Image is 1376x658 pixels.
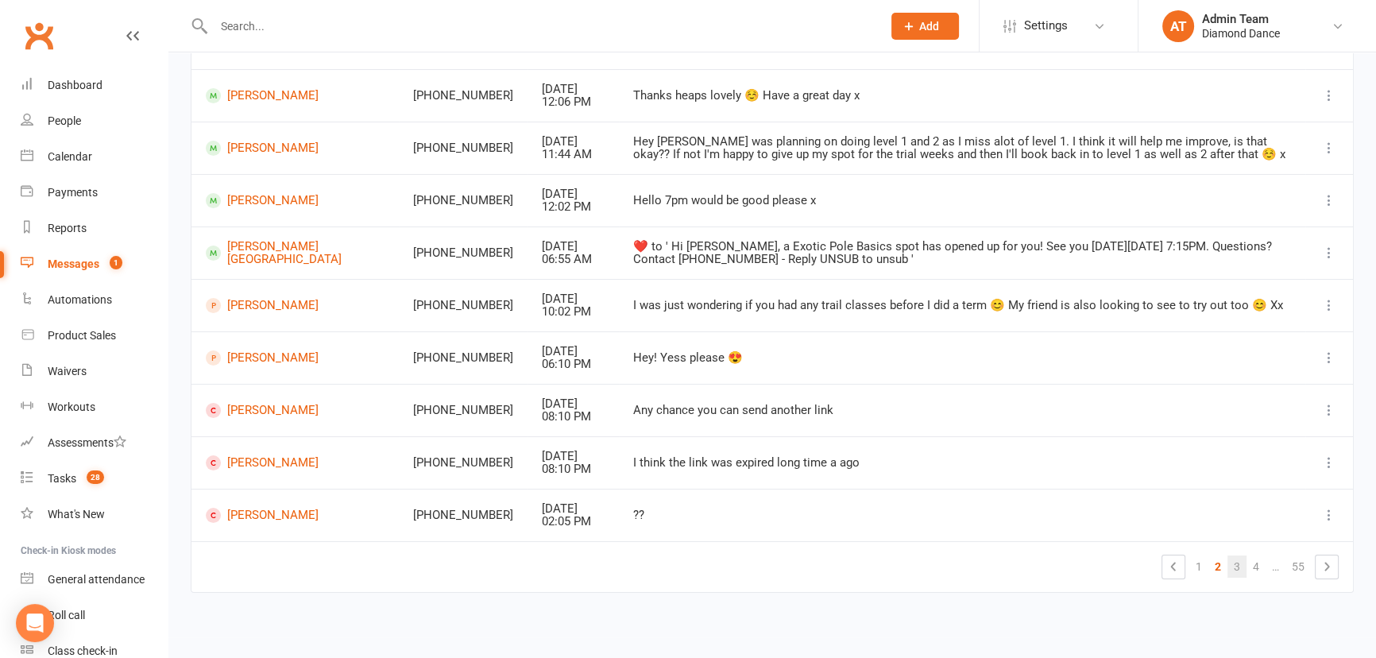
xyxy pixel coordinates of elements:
a: 3 [1227,555,1247,578]
div: [PHONE_NUMBER] [413,404,513,417]
a: What's New [21,497,168,532]
a: Dashboard [21,68,168,103]
div: I was just wondering if you had any trail classes before I did a term 😊 My friend is also looking... [633,299,1291,312]
div: 11:44 AM [542,148,605,161]
a: [PERSON_NAME] [206,193,385,208]
div: [PHONE_NUMBER] [413,194,513,207]
span: Settings [1024,8,1068,44]
div: 08:10 PM [542,410,605,424]
a: [PERSON_NAME] [206,88,385,103]
div: 04:50 PM [542,43,605,56]
a: [PERSON_NAME] [206,508,385,523]
a: Product Sales [21,318,168,354]
div: Hello 7pm would be good please x [633,194,1291,207]
a: [PERSON_NAME] [206,403,385,418]
div: AT [1162,10,1194,42]
div: [DATE] [542,450,605,463]
a: [PERSON_NAME] [206,455,385,470]
div: Waivers [48,365,87,377]
div: [DATE] [542,83,605,96]
a: [PERSON_NAME][GEOGRAPHIC_DATA] [206,240,385,266]
div: Class check-in [48,644,118,657]
a: 4 [1247,555,1266,578]
div: [DATE] [542,397,605,411]
a: Workouts [21,389,168,425]
div: 08:10 PM [542,463,605,476]
div: [PHONE_NUMBER] [413,246,513,260]
div: 12:06 PM [542,95,605,109]
div: [PHONE_NUMBER] [413,299,513,312]
span: 1 [110,256,122,269]
div: Reports [48,222,87,234]
div: Any chance you can send another link [633,404,1291,417]
a: Clubworx [19,16,59,56]
div: General attendance [48,573,145,586]
a: Waivers [21,354,168,389]
div: ?? [633,509,1291,522]
div: [PHONE_NUMBER] [413,509,513,522]
a: 1 [1189,555,1208,578]
button: Add [891,13,959,40]
span: 28 [87,470,104,484]
div: Thanks heaps lovely ☺️ Have a great day x [633,89,1291,103]
div: [DATE] [542,345,605,358]
div: [PHONE_NUMBER] [413,456,513,470]
div: [PHONE_NUMBER] [413,89,513,103]
div: [DATE] [542,502,605,516]
div: Diamond Dance [1202,26,1280,41]
div: [DATE] [542,135,605,149]
div: Hey [PERSON_NAME] was planning on doing level 1 and 2 as I miss alot of level 1. I think it will ... [633,135,1291,161]
div: I think the link was expired long time a ago [633,456,1291,470]
a: General attendance kiosk mode [21,562,168,598]
a: Assessments [21,425,168,461]
div: What's New [48,508,105,521]
div: Assessments [48,436,126,449]
div: [PHONE_NUMBER] [413,351,513,365]
div: ​❤️​ to ' Hi [PERSON_NAME], a Exotic Pole Basics spot has opened up for you! See you [DATE][DATE]... [633,240,1291,266]
div: [DATE] [542,188,605,201]
div: Automations [48,293,112,306]
a: [PERSON_NAME] [206,141,385,156]
a: … [1266,555,1285,578]
div: Calendar [48,150,92,163]
a: Messages 1 [21,246,168,282]
div: Roll call [48,609,85,621]
div: People [48,114,81,127]
div: Dashboard [48,79,102,91]
span: Add [919,20,939,33]
div: 10:02 PM [542,305,605,319]
div: 12:02 PM [542,200,605,214]
div: Messages [48,257,99,270]
div: Tasks [48,472,76,485]
a: 55 [1285,555,1311,578]
div: Admin Team [1202,12,1280,26]
a: [PERSON_NAME] [206,298,385,313]
a: People [21,103,168,139]
div: 06:10 PM [542,358,605,371]
a: Reports [21,211,168,246]
a: Payments [21,175,168,211]
a: [PERSON_NAME] [206,350,385,366]
a: Roll call [21,598,168,633]
input: Search... [209,15,871,37]
div: Payments [48,186,98,199]
a: Calendar [21,139,168,175]
div: [PHONE_NUMBER] [413,141,513,155]
div: Product Sales [48,329,116,342]
a: Tasks 28 [21,461,168,497]
div: Workouts [48,401,95,413]
div: [DATE] [542,240,605,254]
div: Open Intercom Messenger [16,604,54,642]
div: Hey! Yess please 😍 [633,351,1291,365]
a: 2 [1208,555,1227,578]
a: Automations [21,282,168,318]
div: 02:05 PM [542,515,605,528]
div: 06:55 AM [542,253,605,266]
div: [DATE] [542,292,605,306]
